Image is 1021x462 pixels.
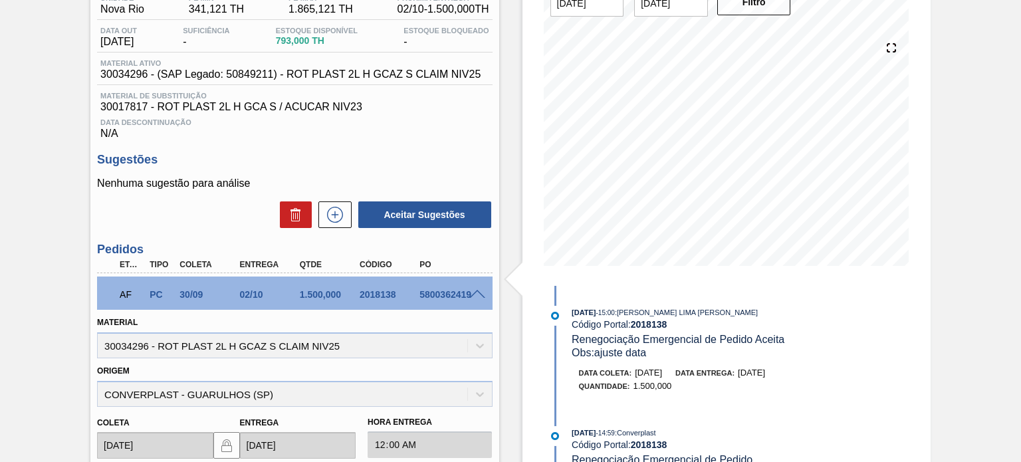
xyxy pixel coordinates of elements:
span: Suficiência [183,27,229,35]
div: 30/09/2025 [176,289,242,300]
span: : [PERSON_NAME] LIMA [PERSON_NAME] [615,308,758,316]
label: Coleta [97,418,129,427]
strong: 2018138 [631,319,667,330]
span: Estoque Disponível [276,27,358,35]
span: 02/10 - 1.500,000 TH [397,3,489,15]
button: Aceitar Sugestões [358,201,491,228]
div: Excluir Sugestões [273,201,312,228]
div: Tipo [146,260,176,269]
span: 793,000 TH [276,36,358,46]
div: N/A [97,113,492,140]
label: Material [97,318,138,327]
span: Data out [100,27,137,35]
input: dd/mm/yyyy [97,432,213,459]
div: 2018138 [356,289,422,300]
span: [DATE] [100,36,137,48]
span: - 14:59 [596,429,615,437]
span: Quantidade : [579,382,630,390]
div: Etapa [116,260,146,269]
span: : Converplast [615,429,656,437]
img: atual [551,432,559,440]
div: 5800362419 [416,289,482,300]
div: - [400,27,492,48]
h3: Pedidos [97,243,492,257]
img: locked [219,437,235,453]
label: Origem [97,366,130,376]
span: 1.865,121 TH [288,3,353,15]
div: Código Portal: [572,319,887,330]
label: Hora Entrega [368,413,492,432]
strong: 2018138 [631,439,667,450]
div: 1.500,000 [296,289,362,300]
span: Data coleta: [579,369,632,377]
span: Material ativo [100,59,481,67]
span: Obs: ajuste data [572,347,646,358]
span: [DATE] [635,368,662,378]
div: Coleta [176,260,242,269]
p: AF [120,289,143,300]
div: Código Portal: [572,439,887,450]
span: Renegociação Emergencial de Pedido Aceita [572,334,784,345]
span: Data entrega: [675,369,735,377]
span: - 15:00 [596,309,615,316]
img: atual [551,312,559,320]
input: dd/mm/yyyy [240,432,356,459]
div: Qtde [296,260,362,269]
span: Material de Substituição [100,92,489,100]
div: Nova sugestão [312,201,352,228]
span: 1.500,000 [633,381,672,391]
div: Código [356,260,422,269]
div: PO [416,260,482,269]
div: Aceitar Sugestões [352,200,493,229]
span: Estoque Bloqueado [403,27,489,35]
button: locked [213,432,240,459]
span: [DATE] [572,308,596,316]
div: Aguardando Faturamento [116,280,146,309]
label: Entrega [240,418,279,427]
span: 341,121 TH [189,3,244,15]
span: [DATE] [738,368,765,378]
h3: Sugestões [97,153,492,167]
span: 30034296 - (SAP Legado: 50849211) - ROT PLAST 2L H GCAZ S CLAIM NIV25 [100,68,481,80]
span: [DATE] [572,429,596,437]
span: Data Descontinuação [100,118,489,126]
span: Nova Rio [100,3,144,15]
p: Nenhuma sugestão para análise [97,177,492,189]
div: Pedido de Compra [146,289,176,300]
div: Entrega [237,260,302,269]
div: 02/10/2025 [237,289,302,300]
span: 30017817 - ROT PLAST 2L H GCA S / ACUCAR NIV23 [100,101,489,113]
div: - [179,27,233,48]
